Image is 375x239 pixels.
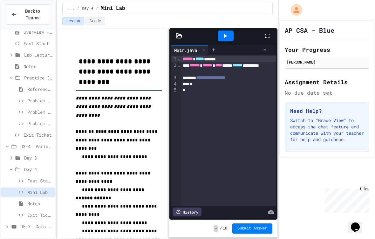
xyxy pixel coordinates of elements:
span: Problem 1: System Status [27,97,53,104]
span: / [77,6,79,11]
p: Switch to "Grade View" to access the chat feature and communicate with your teacher for help and ... [290,117,364,143]
span: Lab Lecture (20 mins) [24,51,53,58]
span: Fold line [177,56,181,61]
span: Back to Teams [21,8,45,21]
span: Day 4 [82,6,93,11]
h3: Need Help? [290,107,364,115]
div: 5 [171,87,177,93]
span: Notes [24,63,53,70]
button: Grade [85,17,105,25]
div: No due date set [285,89,369,97]
div: 4 [171,81,177,87]
span: ... [68,6,75,11]
span: Mini Lab [27,189,53,195]
iframe: chat widget [348,214,369,233]
button: Back to Teams [6,4,50,25]
span: 10 [223,226,227,231]
span: Overview - Teacher Only [24,29,53,35]
div: Main.java [171,45,208,55]
div: History [173,208,201,216]
div: My Account [284,3,304,17]
div: Chat with us now!Close [3,3,44,40]
span: Submit Answer [237,226,267,231]
div: 2 [171,62,177,75]
span: Day 4 [24,166,53,173]
div: Main.java [171,47,200,53]
iframe: chat widget [322,186,369,213]
span: Notes [27,200,53,207]
span: Problem 2: Mission Log with border [27,109,53,115]
div: [PERSON_NAME] [287,59,367,65]
span: Reference links [27,86,53,92]
span: / [220,226,222,231]
span: D5-7: Data Types and Number Calculations [20,223,53,230]
span: Fast Start [24,40,53,47]
span: Practice (20 mins) [24,74,53,81]
button: Lesson [62,17,84,25]
button: Submit Answer [232,223,272,234]
span: - [214,225,218,232]
div: 1 [171,56,177,62]
h2: Your Progress [285,45,369,54]
span: Fold line [177,63,181,68]
span: Mini Lab [101,5,125,12]
span: Day 3 [24,154,53,161]
span: Exit Ticket [27,212,53,218]
span: Problem 3: Rocket Launch [27,120,53,127]
span: / [96,6,98,11]
h2: Assignment Details [285,78,369,86]
h1: AP CSA - Blue [285,26,334,35]
div: 3 [171,75,177,81]
span: D3-4: Variables and Input [20,143,53,150]
span: Fast Start [27,177,53,184]
span: Exit Ticket [24,132,53,138]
